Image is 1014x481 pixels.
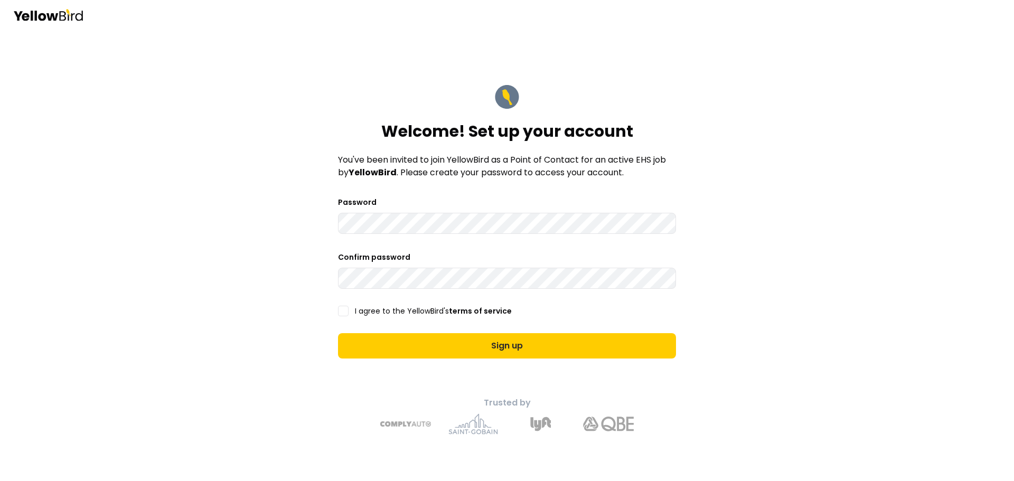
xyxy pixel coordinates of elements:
label: Confirm password [338,252,410,262]
a: terms of service [449,306,512,316]
h1: Welcome! Set up your account [381,122,633,141]
p: You've been invited to join YellowBird as a Point of Contact for an active EHS job by . Please cr... [338,154,676,179]
p: Trusted by [330,397,684,409]
strong: YellowBird [349,166,397,178]
label: Password [338,197,377,208]
label: I agree to the YellowBird's [355,307,512,315]
button: Sign up [338,333,676,359]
